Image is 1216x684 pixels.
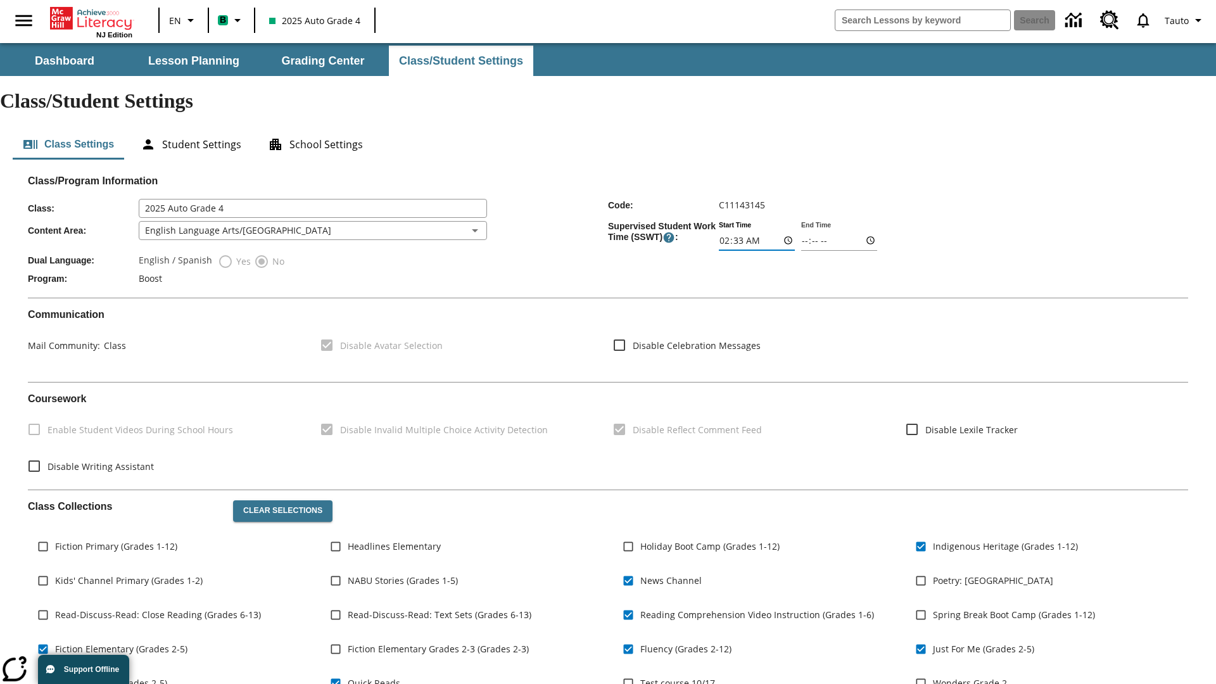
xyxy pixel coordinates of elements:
[213,9,250,32] button: Boost Class color is mint green. Change class color
[28,187,1188,288] div: Class/Program Information
[269,255,284,268] span: No
[50,6,132,31] a: Home
[1165,14,1189,27] span: Tauto
[633,423,762,436] span: Disable Reflect Comment Feed
[233,500,332,522] button: Clear Selections
[1,46,128,76] button: Dashboard
[719,220,751,229] label: Start Time
[28,308,1188,372] div: Communication
[28,500,223,512] h2: Class Collections
[348,642,529,655] span: Fiction Elementary Grades 2-3 (Grades 2-3)
[13,129,1203,160] div: Class/Student Settings
[163,9,204,32] button: Language: EN, Select a language
[220,12,226,28] span: B
[933,540,1078,553] span: Indigenous Heritage (Grades 1-12)
[130,46,257,76] button: Lesson Planning
[640,574,702,587] span: News Channel
[96,31,132,39] span: NJ Edition
[933,608,1095,621] span: Spring Break Boot Camp (Grades 1-12)
[925,423,1018,436] span: Disable Lexile Tracker
[47,460,154,473] span: Disable Writing Assistant
[389,46,533,76] button: Class/Student Settings
[55,574,203,587] span: Kids' Channel Primary (Grades 1-2)
[633,339,761,352] span: Disable Celebration Messages
[348,574,458,587] span: NABU Stories (Grades 1-5)
[340,423,548,436] span: Disable Invalid Multiple Choice Activity Detection
[50,4,132,39] div: Home
[933,574,1053,587] span: Poetry: [GEOGRAPHIC_DATA]
[348,540,441,553] span: Headlines Elementary
[28,393,1188,479] div: Coursework
[139,199,487,218] input: Class
[348,608,531,621] span: Read-Discuss-Read: Text Sets (Grades 6-13)
[139,221,487,240] div: English Language Arts/[GEOGRAPHIC_DATA]
[47,423,233,436] span: Enable Student Videos During School Hours
[13,129,124,160] button: Class Settings
[933,642,1034,655] span: Just For Me (Grades 2-5)
[55,608,261,621] span: Read-Discuss-Read: Close Reading (Grades 6-13)
[169,14,181,27] span: EN
[130,129,251,160] button: Student Settings
[139,254,212,269] label: English / Spanish
[38,655,129,684] button: Support Offline
[340,339,443,352] span: Disable Avatar Selection
[5,2,42,39] button: Open side menu
[719,199,765,211] span: C11143145
[100,339,126,351] span: Class
[640,540,780,553] span: Holiday Boot Camp (Grades 1-12)
[801,220,831,229] label: End Time
[269,14,360,27] span: 2025 Auto Grade 4
[1092,3,1127,37] a: Resource Center, Will open in new tab
[28,274,139,284] span: Program :
[835,10,1010,30] input: search field
[139,272,162,284] span: Boost
[608,200,719,210] span: Code :
[28,225,139,236] span: Content Area :
[28,175,1188,187] h2: Class/Program Information
[233,255,251,268] span: Yes
[1127,4,1160,37] a: Notifications
[1058,3,1092,38] a: Data Center
[64,665,119,674] span: Support Offline
[260,46,386,76] button: Grading Center
[640,608,874,621] span: Reading Comprehension Video Instruction (Grades 1-6)
[28,255,139,265] span: Dual Language :
[608,221,719,244] span: Supervised Student Work Time (SSWT) :
[55,540,177,553] span: Fiction Primary (Grades 1-12)
[55,642,187,655] span: Fiction Elementary (Grades 2-5)
[1160,9,1211,32] button: Profile/Settings
[28,339,100,351] span: Mail Community :
[28,308,1188,320] h2: Communication
[640,642,731,655] span: Fluency (Grades 2-12)
[28,203,139,213] span: Class :
[258,129,373,160] button: School Settings
[28,393,1188,405] h2: Course work
[662,231,675,244] button: Supervised Student Work Time is the timeframe when students can take LevelSet and when lessons ar...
